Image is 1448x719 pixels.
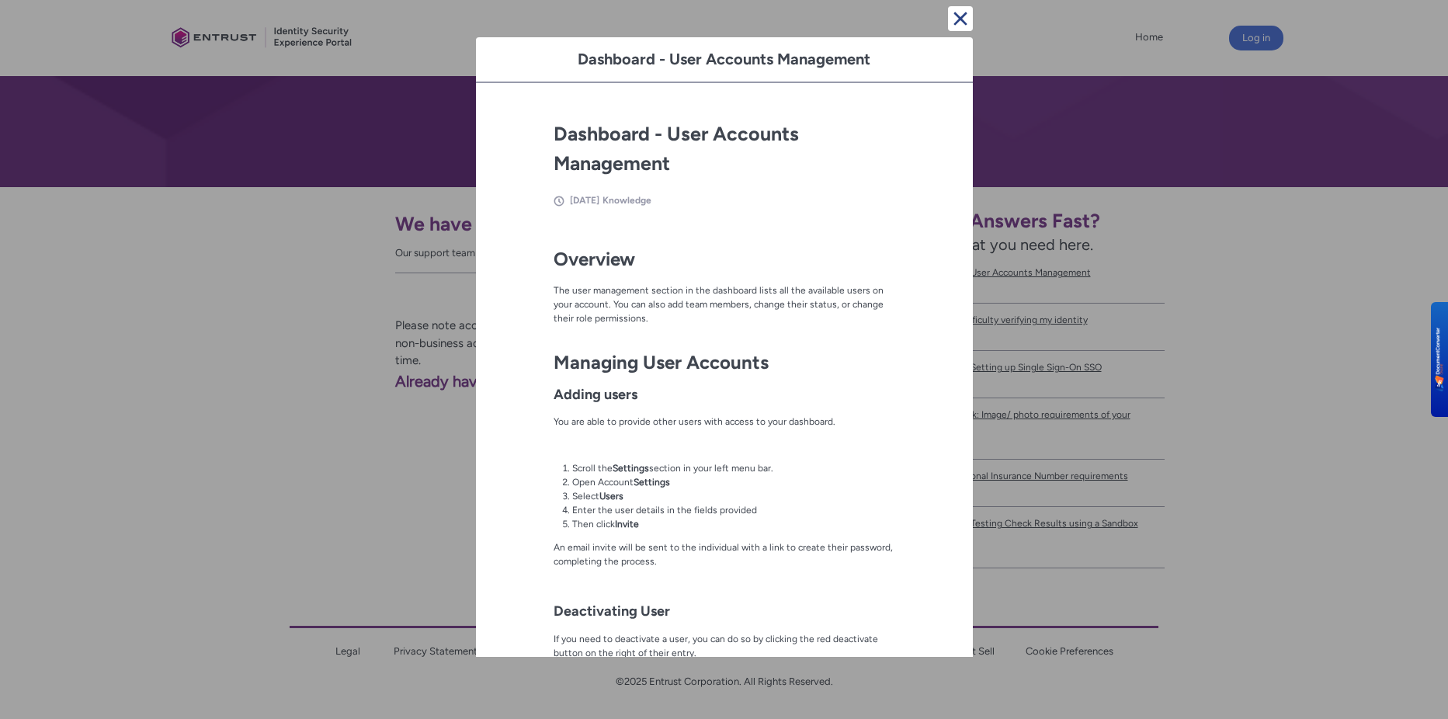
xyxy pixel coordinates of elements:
[634,477,670,488] b: Settings
[554,540,894,568] p: An email invite will be sent to the individual with a link to create their password, completing t...
[554,120,894,178] h2: Dashboard - User Accounts Management
[615,519,639,530] b: Invite
[602,193,651,207] li: Knowledge
[488,50,960,69] h1: Dashboard - User Accounts Management
[1435,328,1444,391] img: BKR5lM0sgkDqAAAAAElFTkSuQmCC
[572,461,894,475] li: Scroll the section in your left menu bar.
[554,603,670,620] strong: Deactivating User
[572,475,894,489] li: Open Account
[599,491,623,502] b: Users
[613,463,649,474] b: Settings
[554,283,894,339] p: The user management section in the dashboard lists all the available users on your account. You c...
[554,248,635,270] strong: Overview
[572,517,894,531] li: Then click
[554,415,894,429] p: You are able to provide other users with access to your dashboard.
[948,6,973,31] button: Cancel and close
[554,386,637,403] strong: Adding users
[572,489,894,503] li: Select
[572,503,894,517] li: Enter the user details in the fields provided
[1172,359,1448,719] iframe: Qualified Messenger
[554,351,769,373] strong: Managing User Accounts
[570,195,599,206] span: [DATE]
[554,632,894,674] p: If you need to deactivate a user, you can do so by clicking the red deactivate button on the righ...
